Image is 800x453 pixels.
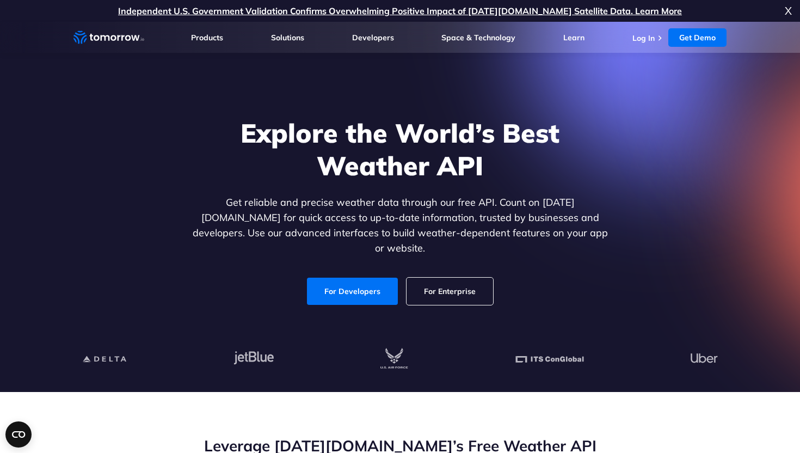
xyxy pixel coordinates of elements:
a: Solutions [271,33,304,42]
a: Get Demo [668,28,727,47]
a: Independent U.S. Government Validation Confirms Overwhelming Positive Impact of [DATE][DOMAIN_NAM... [118,5,682,16]
a: Log In [632,33,655,43]
button: Open CMP widget [5,421,32,448]
a: Developers [352,33,394,42]
a: Products [191,33,223,42]
a: Space & Technology [441,33,515,42]
a: Learn [563,33,584,42]
a: For Developers [307,278,398,305]
a: For Enterprise [407,278,493,305]
p: Get reliable and precise weather data through our free API. Count on [DATE][DOMAIN_NAME] for quic... [190,195,610,256]
a: Home link [73,29,144,46]
h1: Explore the World’s Best Weather API [190,117,610,182]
